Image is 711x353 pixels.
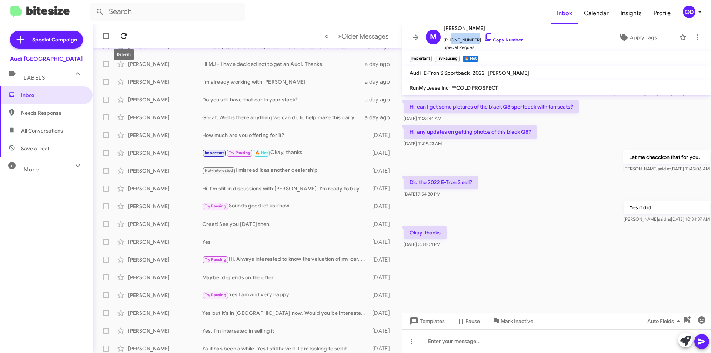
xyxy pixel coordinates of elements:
[202,220,368,228] div: Great! See you [DATE] then.
[465,314,480,328] span: Pause
[128,114,202,121] div: [PERSON_NAME]
[404,100,579,113] p: Hi, can I get some pictures of the black Q8 sportback with tan seats?
[202,255,368,264] div: Hi. Always interested to know the valuation of my car. Please give me a range and I'll let you kn...
[624,216,710,222] span: [PERSON_NAME] [DATE] 10:34:37 AM
[202,238,368,246] div: Yes
[473,70,485,76] span: 2022
[444,33,523,44] span: [PHONE_NUMBER]
[202,327,368,334] div: Yes, I'm interested in selling it
[615,3,648,24] a: Insights
[551,3,578,24] a: Inbox
[404,242,440,247] span: [DATE] 3:34:04 PM
[404,116,441,121] span: [DATE] 11:22:44 AM
[463,56,478,62] small: 🔥 Hot
[321,29,393,44] nav: Page navigation example
[128,167,202,174] div: [PERSON_NAME]
[128,238,202,246] div: [PERSON_NAME]
[368,203,396,210] div: [DATE]
[341,32,388,40] span: Older Messages
[10,55,83,63] div: Audi [GEOGRAPHIC_DATA]
[333,29,393,44] button: Next
[255,150,268,155] span: 🔥 Hot
[444,44,523,51] span: Special Request
[484,37,523,43] a: Copy Number
[435,56,459,62] small: Try Pausing
[128,96,202,103] div: [PERSON_NAME]
[368,327,396,334] div: [DATE]
[202,149,368,157] div: Okay, thanks
[202,185,368,192] div: Hi. I'm still in discussions with [PERSON_NAME]. I'm ready to buy for the right price. He said he...
[24,74,45,81] span: Labels
[365,60,396,68] div: a day ago
[630,31,657,44] span: Apply Tags
[128,256,202,263] div: [PERSON_NAME]
[325,31,329,41] span: «
[202,202,368,210] div: Sounds good let us know.
[205,293,226,297] span: Try Pausing
[647,314,683,328] span: Auto Fields
[202,60,365,68] div: Hi MJ - I have decided not to get an Audi. Thanks.
[229,150,250,155] span: Try Pausing
[404,176,478,189] p: Did the 2022 E-Tron S sell?
[128,274,202,281] div: [PERSON_NAME]
[368,309,396,317] div: [DATE]
[32,36,77,43] span: Special Campaign
[444,24,523,33] span: [PERSON_NAME]
[21,145,49,152] span: Save a Deal
[486,314,539,328] button: Mark Inactive
[128,220,202,228] div: [PERSON_NAME]
[430,31,437,43] span: M
[677,6,703,18] button: QD
[452,84,498,91] span: **COLD PROSPECT
[408,314,445,328] span: Templates
[128,292,202,299] div: [PERSON_NAME]
[368,185,396,192] div: [DATE]
[623,150,710,164] p: Let me checckon that for you.
[128,309,202,317] div: [PERSON_NAME]
[404,191,440,197] span: [DATE] 7:54:30 PM
[600,31,675,44] button: Apply Tags
[410,56,432,62] small: Important
[368,220,396,228] div: [DATE]
[624,201,710,214] p: Yes it did.
[202,274,368,281] div: Maybe, depends on the offer.
[10,31,83,49] a: Special Campaign
[320,29,333,44] button: Previous
[205,150,224,155] span: Important
[365,78,396,86] div: a day ago
[368,345,396,352] div: [DATE]
[202,291,368,299] div: Yes I am and very happy.
[205,257,226,262] span: Try Pausing
[404,226,447,239] p: Okay, thanks
[205,168,233,173] span: Not-Interested
[128,203,202,210] div: [PERSON_NAME]
[648,3,677,24] a: Profile
[368,167,396,174] div: [DATE]
[368,274,396,281] div: [DATE]
[337,31,341,41] span: »
[114,49,134,60] div: Refresh
[578,3,615,24] a: Calendar
[202,166,368,175] div: I misread it as another dealership
[202,309,368,317] div: Yes but it's in [GEOGRAPHIC_DATA] now. Would you be interested in shipping it back to [US_STATE]?
[368,256,396,263] div: [DATE]
[368,292,396,299] div: [DATE]
[488,70,529,76] span: [PERSON_NAME]
[128,149,202,157] div: [PERSON_NAME]
[128,131,202,139] div: [PERSON_NAME]
[623,166,710,171] span: [PERSON_NAME] [DATE] 11:45:06 AM
[202,78,365,86] div: I'm already working with [PERSON_NAME]
[24,166,39,173] span: More
[404,125,537,139] p: Hi, any updates on getting photos of this black Q8?
[404,141,442,146] span: [DATE] 11:09:23 AM
[205,204,226,209] span: Try Pausing
[202,345,368,352] div: Ya it has been a while. Yes I still have it. I am looking to sell it.
[641,314,689,328] button: Auto Fields
[128,345,202,352] div: [PERSON_NAME]
[202,114,365,121] div: Great, Well is there anything we can do to help make this car yours?
[128,185,202,192] div: [PERSON_NAME]
[128,60,202,68] div: [PERSON_NAME]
